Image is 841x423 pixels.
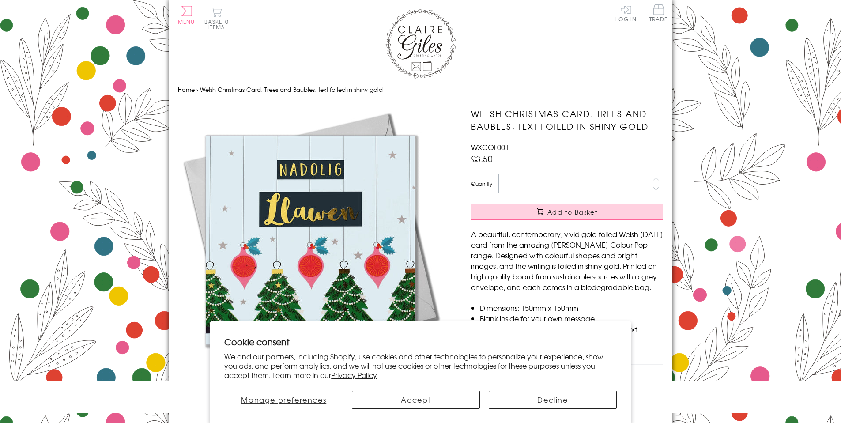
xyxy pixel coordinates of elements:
[178,85,195,94] a: Home
[385,9,456,79] img: Claire Giles Greetings Cards
[178,107,443,372] img: Welsh Christmas Card, Trees and Baubles, text foiled in shiny gold
[615,4,637,22] a: Log In
[649,4,668,23] a: Trade
[200,85,383,94] span: Welsh Christmas Card, Trees and Baubles, text foiled in shiny gold
[331,370,377,380] a: Privacy Policy
[480,302,663,313] li: Dimensions: 150mm x 150mm
[178,81,664,99] nav: breadcrumbs
[471,107,663,133] h1: Welsh Christmas Card, Trees and Baubles, text foiled in shiny gold
[224,391,343,409] button: Manage preferences
[547,208,598,216] span: Add to Basket
[178,6,195,24] button: Menu
[178,18,195,26] span: Menu
[471,229,663,292] p: A beautiful, contemporary, vivid gold foiled Welsh [DATE] card from the amazing [PERSON_NAME] Col...
[471,204,663,220] button: Add to Basket
[471,152,493,165] span: £3.50
[208,18,229,31] span: 0 items
[352,391,480,409] button: Accept
[480,313,663,324] li: Blank inside for your own message
[224,352,617,379] p: We and our partners, including Shopify, use cookies and other technologies to personalize your ex...
[241,394,326,405] span: Manage preferences
[471,180,492,188] label: Quantity
[489,391,617,409] button: Decline
[649,4,668,22] span: Trade
[224,336,617,348] h2: Cookie consent
[471,142,509,152] span: WXCOL001
[196,85,198,94] span: ›
[204,7,229,30] button: Basket0 items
